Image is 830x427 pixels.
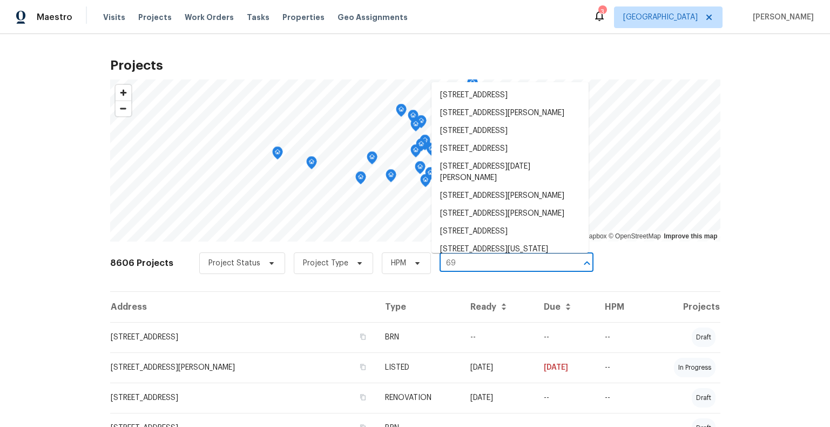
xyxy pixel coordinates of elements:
div: Map marker [306,156,317,173]
div: Map marker [416,115,427,132]
li: [STREET_ADDRESS][DATE][PERSON_NAME] [431,158,589,187]
th: Address [110,292,377,322]
span: Project Status [208,258,260,269]
td: -- [535,383,596,413]
span: Projects [138,12,172,23]
div: Map marker [416,138,427,155]
td: [STREET_ADDRESS] [110,322,377,352]
td: -- [462,322,535,352]
div: Map marker [355,171,366,188]
li: [STREET_ADDRESS][PERSON_NAME] [431,187,589,205]
button: Copy Address [358,362,368,372]
td: -- [596,383,645,413]
th: Due [535,292,596,322]
span: Maestro [37,12,72,23]
a: Improve this map [664,232,717,240]
td: -- [535,322,596,352]
button: Copy Address [358,332,368,342]
button: Zoom in [116,85,131,101]
div: Map marker [396,104,407,121]
div: Map marker [410,118,421,135]
span: HPM [391,258,406,269]
li: [STREET_ADDRESS][PERSON_NAME] [431,205,589,223]
span: Project Type [303,258,348,269]
a: Mapbox [577,232,607,240]
span: Tasks [247,14,269,21]
div: Map marker [420,135,430,151]
th: Projects [645,292,720,322]
div: Map marker [420,174,431,191]
button: Copy Address [358,392,368,402]
li: [STREET_ADDRESS] [431,223,589,241]
td: [DATE] [535,352,596,383]
td: [STREET_ADDRESS][PERSON_NAME] [110,352,377,383]
div: Map marker [425,167,436,184]
span: Geo Assignments [338,12,408,23]
div: Map marker [408,110,419,126]
th: Type [376,292,461,322]
div: Map marker [415,161,426,178]
td: RENOVATION [376,383,461,413]
div: draft [692,388,716,408]
h2: 8606 Projects [110,258,173,269]
th: Ready [462,292,535,322]
th: HPM [596,292,645,322]
button: Close [579,256,595,271]
span: Zoom out [116,101,131,116]
span: [GEOGRAPHIC_DATA] [623,12,698,23]
td: [DATE] [462,383,535,413]
span: Properties [282,12,325,23]
li: [STREET_ADDRESS][US_STATE] [431,241,589,258]
button: Zoom out [116,101,131,116]
li: [STREET_ADDRESS] [431,86,589,104]
li: [STREET_ADDRESS] [431,140,589,158]
li: [STREET_ADDRESS][PERSON_NAME] [431,104,589,122]
input: Search projects [440,255,563,272]
canvas: Map [110,79,720,242]
td: [DATE] [462,352,535,383]
li: [STREET_ADDRESS] [431,122,589,140]
span: Visits [103,12,125,23]
div: 3 [598,6,606,17]
div: in progress [674,358,716,377]
div: Map marker [410,144,421,161]
div: Map marker [386,169,396,186]
td: -- [596,352,645,383]
a: OpenStreetMap [609,232,661,240]
span: [PERSON_NAME] [748,12,814,23]
h2: Projects [110,60,720,71]
td: -- [596,322,645,352]
td: LISTED [376,352,461,383]
td: [STREET_ADDRESS] [110,383,377,413]
span: Work Orders [185,12,234,23]
div: Map marker [367,151,377,168]
div: draft [692,328,716,347]
div: Map marker [272,146,283,163]
td: BRN [376,322,461,352]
